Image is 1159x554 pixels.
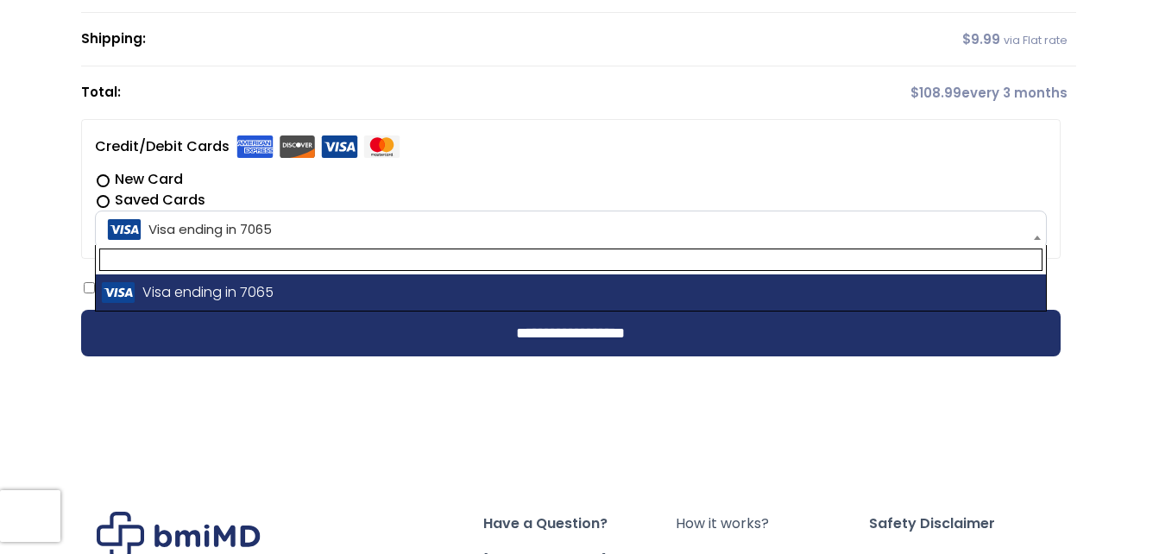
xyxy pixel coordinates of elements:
span: Have a Question? [483,512,677,536]
img: visa.svg [321,135,358,158]
a: How it works? [676,512,869,536]
span: 108.99 [910,84,961,102]
span: Safety Disclaimer [869,512,1062,536]
span: 9.99 [962,30,1000,48]
label: Update the payment method used for of my current subscriptions [84,278,655,298]
th: Total: [81,66,735,119]
span: $ [962,30,971,48]
span: $ [910,84,919,102]
input: Update the payment method used forallof my current subscriptions(optional) [84,282,95,293]
label: New Card [95,169,1047,190]
span: Visa ending in 7065 [100,211,1042,248]
label: Credit/Debit Cards [95,133,400,161]
label: Saved Cards [95,190,1047,211]
td: every 3 months [735,66,1076,119]
img: amex.svg [236,135,274,158]
span: Visa ending in 7065 [95,211,1047,249]
th: Shipping: [81,13,735,66]
small: via Flat rate [1004,33,1068,47]
img: mastercard.svg [363,135,400,158]
li: Visa ending in 7065 [96,274,1046,311]
img: discover.svg [279,135,316,158]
